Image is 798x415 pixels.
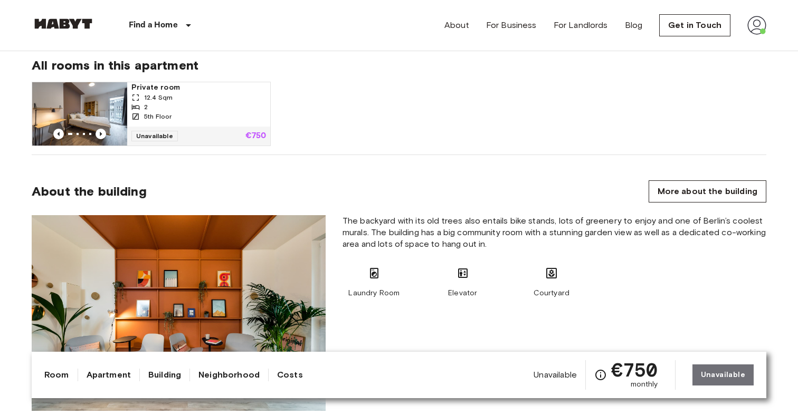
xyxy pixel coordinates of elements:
[148,369,181,381] a: Building
[131,82,266,93] span: Private room
[277,369,303,381] a: Costs
[594,369,607,381] svg: Check cost overview for full price breakdown. Please note that discounts apply to new joiners onl...
[96,129,106,139] button: Previous image
[625,19,643,32] a: Blog
[198,369,260,381] a: Neighborhood
[144,93,173,102] span: 12.4 Sqm
[348,288,400,298] span: Laundry Room
[747,16,766,35] img: avatar
[32,57,766,73] span: All rooms in this apartment
[631,379,658,390] span: monthly
[32,215,326,411] img: Placeholder image
[44,369,69,381] a: Room
[32,184,147,199] span: About the building
[611,360,658,379] span: €750
[144,112,172,121] span: 5th Floor
[659,14,730,36] a: Get in Touch
[649,180,766,202] a: More about the building
[448,288,477,298] span: Elevator
[32,82,127,146] img: Marketing picture of unit DE-01-12-014-02Q
[129,19,178,32] p: Find a Home
[486,19,537,32] a: For Business
[144,102,148,112] span: 2
[87,369,131,381] a: Apartment
[245,132,267,140] p: €750
[534,369,577,381] span: Unavailable
[554,19,608,32] a: For Landlords
[444,19,469,32] a: About
[343,215,766,250] span: The backyard with its old trees also entails bike stands, lots of greenery to enjoy and one of Be...
[131,131,178,141] span: Unavailable
[534,288,569,298] span: Courtyard
[32,18,95,29] img: Habyt
[32,82,271,146] a: Marketing picture of unit DE-01-12-014-02QPrevious imagePrevious imagePrivate room12.4 Sqm25th Fl...
[53,129,64,139] button: Previous image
